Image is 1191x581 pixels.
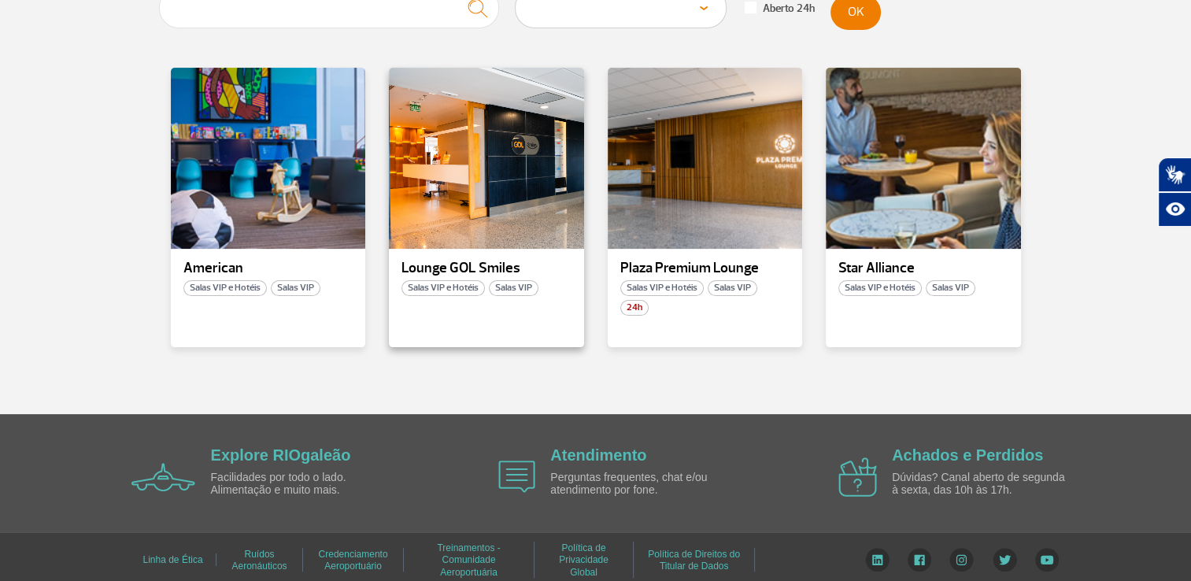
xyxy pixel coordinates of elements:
[550,472,731,496] p: Perguntas frequentes, chat e/ou atendimento por fone.
[231,543,287,577] a: Ruídos Aeronáuticos
[131,463,195,491] img: airplane icon
[1158,192,1191,227] button: Abrir recursos assistivos.
[401,280,485,296] span: Salas VIP e Hotéis
[620,300,649,316] span: 24h
[993,548,1017,572] img: Twitter
[211,446,351,464] a: Explore RIOgaleão
[142,549,202,571] a: Linha de Ética
[401,261,571,276] p: Lounge GOL Smiles
[550,446,646,464] a: Atendimento
[271,280,320,296] span: Salas VIP
[183,280,267,296] span: Salas VIP e Hotéis
[489,280,538,296] span: Salas VIP
[498,461,535,493] img: airplane icon
[892,446,1043,464] a: Achados e Perdidos
[648,543,740,577] a: Política de Direitos do Titular de Dados
[838,457,877,497] img: airplane icon
[620,261,790,276] p: Plaza Premium Lounge
[908,548,931,572] img: Facebook
[1158,157,1191,227] div: Plugin de acessibilidade da Hand Talk.
[745,2,815,16] label: Aberto 24h
[1035,548,1059,572] img: YouTube
[926,280,975,296] span: Salas VIP
[319,543,388,577] a: Credenciamento Aeroportuário
[892,472,1073,496] p: Dúvidas? Canal aberto de segunda à sexta, das 10h às 17h.
[949,548,974,572] img: Instagram
[1158,157,1191,192] button: Abrir tradutor de língua de sinais.
[620,280,704,296] span: Salas VIP e Hotéis
[211,472,392,496] p: Facilidades por todo o lado. Alimentação e muito mais.
[865,548,890,572] img: LinkedIn
[183,261,353,276] p: American
[838,280,922,296] span: Salas VIP e Hotéis
[838,261,1008,276] p: Star Alliance
[708,280,757,296] span: Salas VIP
